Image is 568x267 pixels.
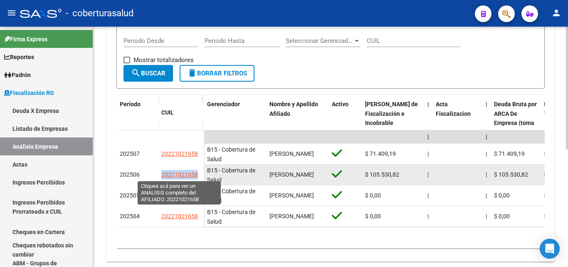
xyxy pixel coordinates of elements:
[204,95,266,151] datatable-header-cell: Gerenciador
[365,101,418,127] span: [PERSON_NAME] de Fiscalización e Incobrable
[161,171,198,178] span: 20221021658
[365,192,381,199] span: $ 0,00
[544,192,560,199] span: $ 0,00
[486,213,487,220] span: |
[4,70,31,80] span: Padrón
[131,68,141,78] mat-icon: search
[187,70,247,77] span: Borrar Filtros
[7,8,17,18] mat-icon: menu
[494,192,510,199] span: $ 0,00
[180,65,254,82] button: Borrar Filtros
[365,150,396,157] span: $ 71.409,19
[207,188,255,204] span: B15 - Cobertura de Salud
[161,213,198,220] span: 20221021658
[486,101,487,107] span: |
[432,95,482,151] datatable-header-cell: Acta Fiscalizacion
[362,95,424,151] datatable-header-cell: Deuda Bruta Neto de Fiscalización e Incobrable
[4,35,47,44] span: Firma Express
[120,192,140,199] span: 202505
[286,37,353,45] span: Seleccionar Gerenciador
[427,150,429,157] span: |
[482,95,491,151] datatable-header-cell: |
[158,104,204,122] datatable-header-cell: CUIL
[540,239,560,259] div: Open Intercom Messenger
[365,171,399,178] span: $ 105.530,82
[207,101,240,107] span: Gerenciador
[494,213,510,220] span: $ 0,00
[494,171,528,178] span: $ 105.530,82
[365,213,381,220] span: $ 0,00
[4,52,34,62] span: Reportes
[486,133,487,140] span: |
[436,101,471,117] span: Acta Fiscalizacion
[120,171,140,178] span: 202506
[494,150,525,157] span: $ 71.409,19
[332,101,348,107] span: Activo
[427,192,429,199] span: |
[207,209,255,225] span: B15 - Cobertura de Salud
[207,167,255,183] span: B15 - Cobertura de Salud
[116,95,158,130] datatable-header-cell: Período
[66,4,133,22] span: - coberturasalud
[269,101,318,117] span: Nombre y Apellido Afiliado
[269,192,314,199] span: [PERSON_NAME]
[427,101,429,107] span: |
[123,65,173,82] button: Buscar
[551,8,561,18] mat-icon: person
[133,55,194,65] span: Mostrar totalizadores
[427,213,429,220] span: |
[424,95,432,151] datatable-header-cell: |
[161,150,198,157] span: 20221021658
[494,101,537,145] span: Deuda Bruta por ARCA De Empresa (toma en cuenta todos los afiliados)
[427,171,429,178] span: |
[269,150,314,157] span: [PERSON_NAME]
[491,95,541,151] datatable-header-cell: Deuda Bruta por ARCA De Empresa (toma en cuenta todos los afiliados)
[161,109,174,116] span: CUIL
[120,213,140,220] span: 202504
[131,70,165,77] span: Buscar
[187,68,197,78] mat-icon: delete
[486,171,487,178] span: |
[269,171,314,178] span: [PERSON_NAME]
[266,95,328,151] datatable-header-cell: Nombre y Apellido Afiliado
[427,133,429,140] span: |
[4,88,54,97] span: Fiscalización RG
[544,213,560,220] span: $ 0,00
[269,213,314,220] span: [PERSON_NAME]
[328,95,362,151] datatable-header-cell: Activo
[486,150,487,157] span: |
[120,101,141,107] span: Período
[486,192,487,199] span: |
[207,146,255,162] span: B15 - Cobertura de Salud
[120,150,140,157] span: 202507
[161,192,198,199] span: 20221021658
